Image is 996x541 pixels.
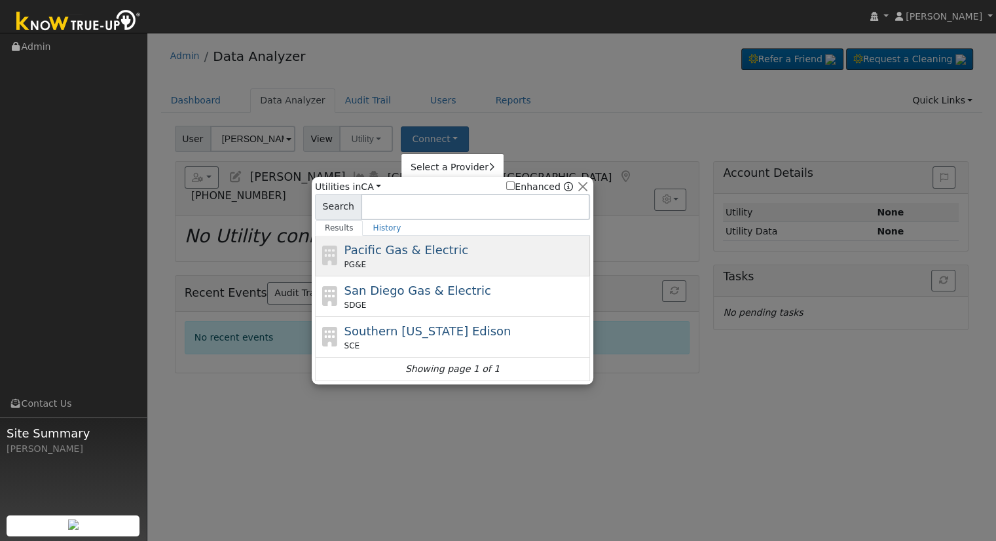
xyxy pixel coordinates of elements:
span: Site Summary [7,424,140,442]
img: retrieve [68,519,79,530]
a: CA [361,181,381,192]
img: Know True-Up [10,7,147,37]
a: Results [315,220,363,236]
span: Southern [US_STATE] Edison [344,324,511,338]
a: Select a Provider [401,159,504,177]
span: SDGE [344,299,367,311]
span: Search [315,194,361,220]
span: San Diego Gas & Electric [344,284,491,297]
div: [PERSON_NAME] [7,442,140,456]
span: SCE [344,340,360,352]
span: Utilities in [315,180,381,194]
label: Enhanced [506,180,561,194]
span: Pacific Gas & Electric [344,243,468,257]
span: Show enhanced providers [506,180,573,194]
i: Showing page 1 of 1 [405,362,500,376]
input: Enhanced [506,181,515,190]
a: Enhanced Providers [564,181,573,192]
span: PG&E [344,259,366,270]
span: [PERSON_NAME] [906,11,982,22]
a: History [363,220,411,236]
